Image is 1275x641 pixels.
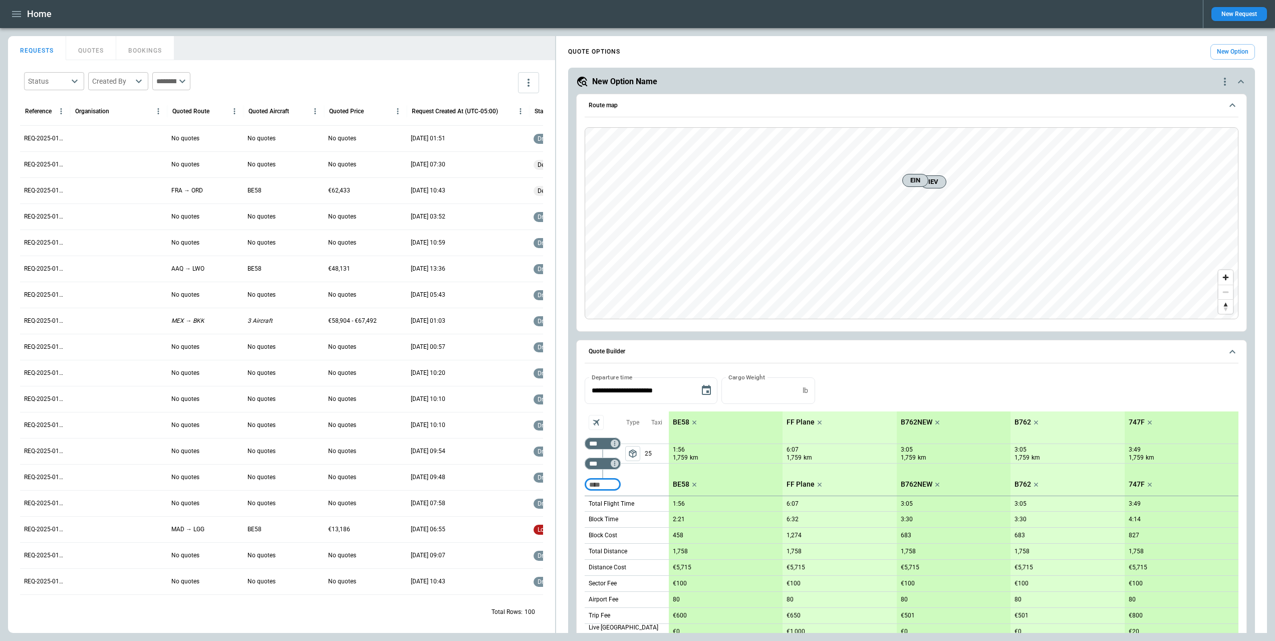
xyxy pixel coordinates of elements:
[901,446,913,454] p: 3:05
[247,343,276,351] p: No quotes
[1218,299,1233,314] button: Reset bearing to north
[24,134,66,143] p: REQ-2025-010800
[901,564,919,571] p: €5,715
[568,50,620,54] h4: QUOTE OPTIONS
[673,446,685,454] p: 1:56
[171,343,199,351] p: No quotes
[491,608,523,616] p: Total Rows:
[171,212,199,221] p: No quotes
[690,454,698,462] p: km
[1129,628,1139,635] p: €20
[901,454,916,462] p: 1,759
[328,499,356,508] p: No quotes
[787,596,794,603] p: 80
[411,291,445,299] p: 08/08/25 05:43
[1146,454,1154,462] p: km
[1014,516,1027,523] p: 3:30
[626,418,639,427] p: Type
[92,76,132,86] div: Created By
[585,340,1238,363] button: Quote Builder
[171,447,199,456] p: No quotes
[673,454,688,462] p: 1,759
[673,612,687,619] p: €600
[901,596,908,603] p: 80
[1014,532,1025,539] p: 683
[24,212,66,221] p: REQ-2025-010797
[171,265,204,273] p: AAQ → LWO
[589,623,669,640] p: Live [GEOGRAPHIC_DATA] Fee
[24,447,66,456] p: REQ-2025-010788
[24,317,66,325] p: REQ-2025-010793
[24,369,66,377] p: REQ-2025-010791
[728,373,765,381] label: Cargo Weight
[901,548,916,555] p: 1,758
[247,395,276,403] p: No quotes
[171,551,199,560] p: No quotes
[1129,516,1141,523] p: 4:14
[589,595,618,604] p: Airport Fee
[589,547,627,556] p: Total Distance
[247,499,276,508] p: No quotes
[411,317,445,325] p: 08/07/25 01:03
[411,499,445,508] p: 08/06/25 07:58
[171,577,199,586] p: No quotes
[328,160,356,169] p: No quotes
[247,317,273,325] p: 3 Aircraft
[673,564,691,571] p: €5,715
[589,579,617,588] p: Sector Fee
[787,580,801,587] p: €100
[328,343,356,351] p: No quotes
[75,108,109,115] div: Organisation
[787,500,799,508] p: 6:07
[901,628,908,635] p: €0
[696,380,716,400] button: Choose date, selected date is Jul 28, 2025
[901,612,915,619] p: €501
[589,500,634,508] p: Total Flight Time
[24,421,66,430] p: REQ-2025-010789
[673,596,680,603] p: 80
[1129,446,1141,454] p: 3:49
[1014,628,1022,635] p: €0
[247,212,276,221] p: No quotes
[24,160,66,169] p: REQ-2025-010799
[925,177,942,187] span: IEV
[411,447,445,456] p: 08/06/25 09:54
[651,418,662,427] p: Taxi
[589,611,610,620] p: Trip Fee
[171,160,199,169] p: No quotes
[1014,596,1022,603] p: 80
[585,479,621,491] div: Too short
[247,134,276,143] p: No quotes
[247,421,276,430] p: No quotes
[328,134,356,143] p: No quotes
[1129,532,1139,539] p: 827
[24,343,66,351] p: REQ-2025-010792
[589,415,604,430] span: Aircraft selection
[585,458,621,470] div: Too short
[1129,480,1145,489] p: 747F
[625,446,640,461] button: left aligned
[411,343,445,351] p: 08/07/25 00:57
[411,134,445,143] p: 08/18/25 01:51
[1219,76,1231,88] div: quote-option-actions
[171,239,199,247] p: No quotes
[247,473,276,482] p: No quotes
[1129,454,1144,462] p: 1,759
[901,516,913,523] p: 3:30
[411,212,445,221] p: 08/13/25 03:52
[576,76,1247,88] button: New Option Namequote-option-actions
[1032,454,1040,462] p: km
[24,239,66,247] p: REQ-2025-010796
[585,438,621,450] div: Too short
[411,395,445,403] p: 08/06/25 10:10
[534,186,565,196] div: jkj
[27,8,52,20] h1: Home
[411,160,445,169] p: 08/15/25 07:30
[171,473,199,482] p: No quotes
[24,499,66,508] p: REQ-2025-010786
[592,76,657,87] h5: New Option Name
[1014,446,1027,454] p: 3:05
[24,291,66,299] p: REQ-2025-010794
[171,499,199,508] p: No quotes
[309,105,322,118] button: Quoted Aircraft column menu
